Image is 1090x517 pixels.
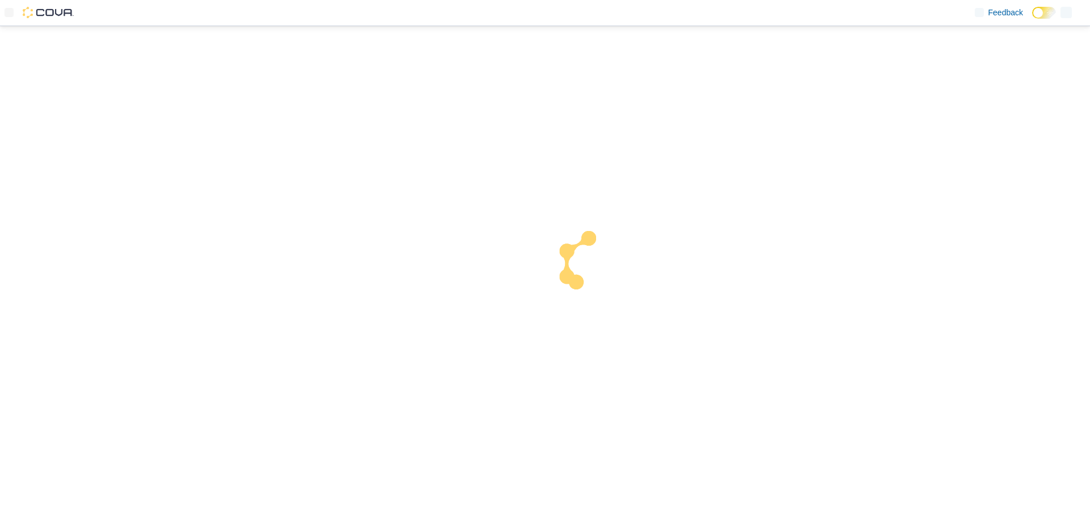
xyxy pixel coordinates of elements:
img: cova-loader [545,222,630,308]
span: Feedback [988,7,1023,18]
a: Feedback [970,1,1028,24]
input: Dark Mode [1032,7,1056,19]
img: Cova [23,7,74,18]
